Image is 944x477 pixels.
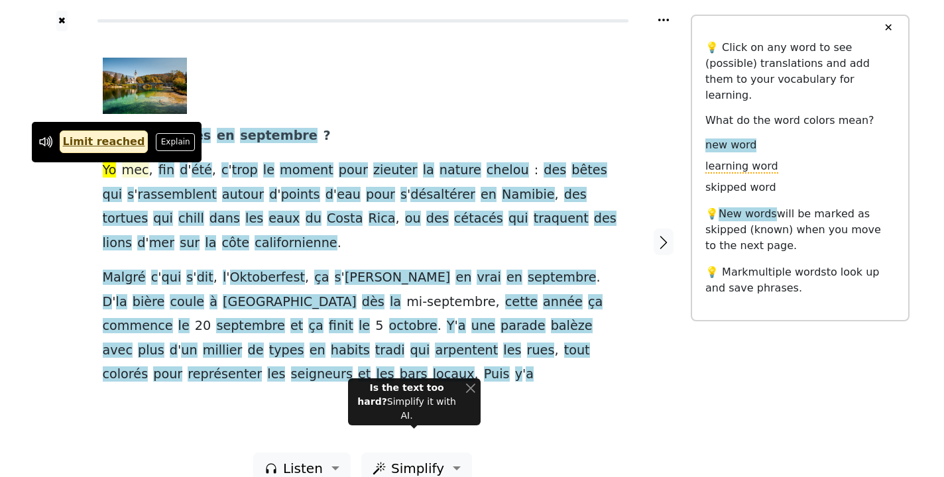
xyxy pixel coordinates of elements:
[188,366,262,383] span: représenter
[248,343,264,359] span: de
[455,318,458,335] span: '
[133,294,165,311] span: bière
[151,270,158,286] span: c
[458,318,466,335] span: a
[226,270,229,286] span: '
[306,211,322,227] span: du
[506,270,522,286] span: en
[267,366,285,383] span: les
[291,366,353,383] span: seigneurs
[440,162,481,179] span: nature
[876,16,900,40] button: ✕
[112,294,115,311] span: '
[308,318,323,335] span: ça
[203,343,243,359] span: millier
[358,366,371,383] span: et
[341,270,345,286] span: '
[487,162,529,179] span: chelou
[564,343,590,359] span: tout
[362,294,384,311] span: dès
[324,128,331,144] span: ?
[705,114,895,127] h6: What do the word colors mean?
[471,318,495,335] span: une
[435,343,498,359] span: arpentent
[705,138,756,152] span: new word
[137,235,145,252] span: d
[221,162,229,179] span: c
[162,270,182,286] span: qui
[390,294,401,311] span: la
[134,187,137,203] span: '
[705,181,776,195] span: skipped word
[375,343,405,359] span: tradi
[528,270,596,286] span: septembre
[337,235,341,252] span: .
[588,294,603,311] span: ça
[223,270,226,286] span: l
[503,343,521,359] span: les
[447,318,455,335] span: Y
[138,343,164,359] span: plus
[103,58,187,114] img: septembertravelnewimage.jpg
[103,343,133,359] span: avec
[527,343,555,359] span: rues
[554,343,558,359] span: ,
[564,187,587,203] span: des
[170,294,204,311] span: coule
[333,187,337,203] span: '
[170,343,178,359] span: d
[178,211,204,227] span: chill
[314,270,329,286] span: ça
[484,366,510,383] span: Puis
[232,162,258,179] span: trop
[193,270,196,286] span: '
[188,162,191,179] span: '
[229,162,232,179] span: '
[103,211,148,227] span: tortues
[197,270,213,286] span: dit
[269,343,304,359] span: types
[327,211,363,227] span: Costa
[217,128,235,144] span: en
[705,264,895,296] p: 💡 Mark to look up and save phrases.
[748,266,827,278] span: multiple words
[534,211,589,227] span: traquent
[339,162,368,179] span: pour
[60,131,148,153] a: Limit reached
[213,270,217,286] span: ,
[337,187,361,203] span: eau
[544,162,566,179] span: des
[335,270,341,286] span: s
[373,162,418,179] span: zieuter
[596,270,600,286] span: .
[149,235,174,252] span: mer
[305,270,309,286] span: ,
[205,235,216,252] span: la
[400,366,428,383] span: bars
[222,235,250,252] span: côte
[222,187,264,203] span: autour
[357,382,443,407] strong: Is the text too hard?
[426,211,449,227] span: des
[223,294,357,311] span: [GEOGRAPHIC_DATA]
[269,187,277,203] span: d
[156,133,195,150] button: Explain
[103,318,173,335] span: commence
[180,162,188,179] span: d
[103,366,148,383] span: colorés
[209,211,240,227] span: dans
[145,235,148,252] span: '
[178,343,181,359] span: '
[149,162,153,179] span: ,
[543,294,583,311] span: année
[353,381,460,423] div: Simplify it with AI.
[56,11,68,31] a: ✖
[116,294,127,311] span: la
[433,366,475,383] span: locaux
[277,187,280,203] span: '
[465,381,475,395] button: Close
[103,162,117,179] span: Yo
[501,318,546,335] span: parade
[103,270,146,286] span: Malgré
[555,187,559,203] span: ,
